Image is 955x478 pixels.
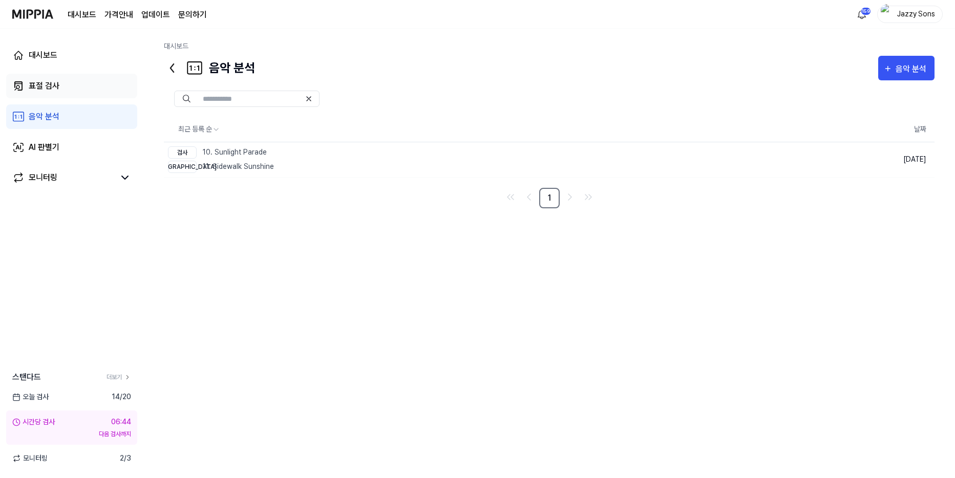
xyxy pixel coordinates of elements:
[580,189,597,205] a: Go to last page
[29,80,59,92] div: 표절 검사
[12,171,115,184] a: 모니터링
[120,453,131,464] span: 2 / 3
[854,6,870,23] button: 알림159
[12,371,41,383] span: 스탠다드
[141,9,170,21] a: 업데이트
[168,161,274,173] div: 11. Sidewalk Sunshine
[12,429,131,439] div: 다음 검사까지
[6,135,137,160] a: AI 판별기
[111,417,131,427] div: 06:44
[881,4,893,25] img: profile
[856,8,868,20] img: 알림
[183,95,190,103] img: Search
[164,56,255,80] div: 음악 분석
[502,189,519,205] a: Go to first page
[521,189,537,205] a: Go to previous page
[877,6,943,23] button: profileJazzy Sons
[780,142,935,177] td: [DATE]
[164,188,935,208] nav: pagination
[168,146,197,159] div: 검사
[6,43,137,68] a: 대시보드
[29,141,59,154] div: AI 판별기
[896,8,936,19] div: Jazzy Sons
[112,392,131,402] span: 14 / 20
[878,56,935,80] button: 음악 분석
[6,104,137,129] a: 음악 분석
[896,62,929,76] div: 음악 분석
[164,42,188,50] a: 대시보드
[164,142,780,177] a: 검사10. Sunlight Parade[DEMOGRAPHIC_DATA]11. Sidewalk Sunshine
[539,188,560,208] a: 1
[178,9,207,21] a: 문의하기
[12,392,49,402] span: 오늘 검사
[29,49,57,61] div: 대시보드
[780,117,935,142] th: 날짜
[562,189,578,205] a: Go to next page
[12,453,48,464] span: 모니터링
[168,146,274,159] div: 10. Sunlight Parade
[6,74,137,98] a: 표절 검사
[168,161,197,173] div: [DEMOGRAPHIC_DATA]
[861,7,871,15] div: 159
[104,9,133,21] button: 가격안내
[29,171,57,184] div: 모니터링
[68,9,96,21] a: 대시보드
[107,373,131,382] a: 더보기
[12,417,55,427] div: 시간당 검사
[29,111,59,123] div: 음악 분석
